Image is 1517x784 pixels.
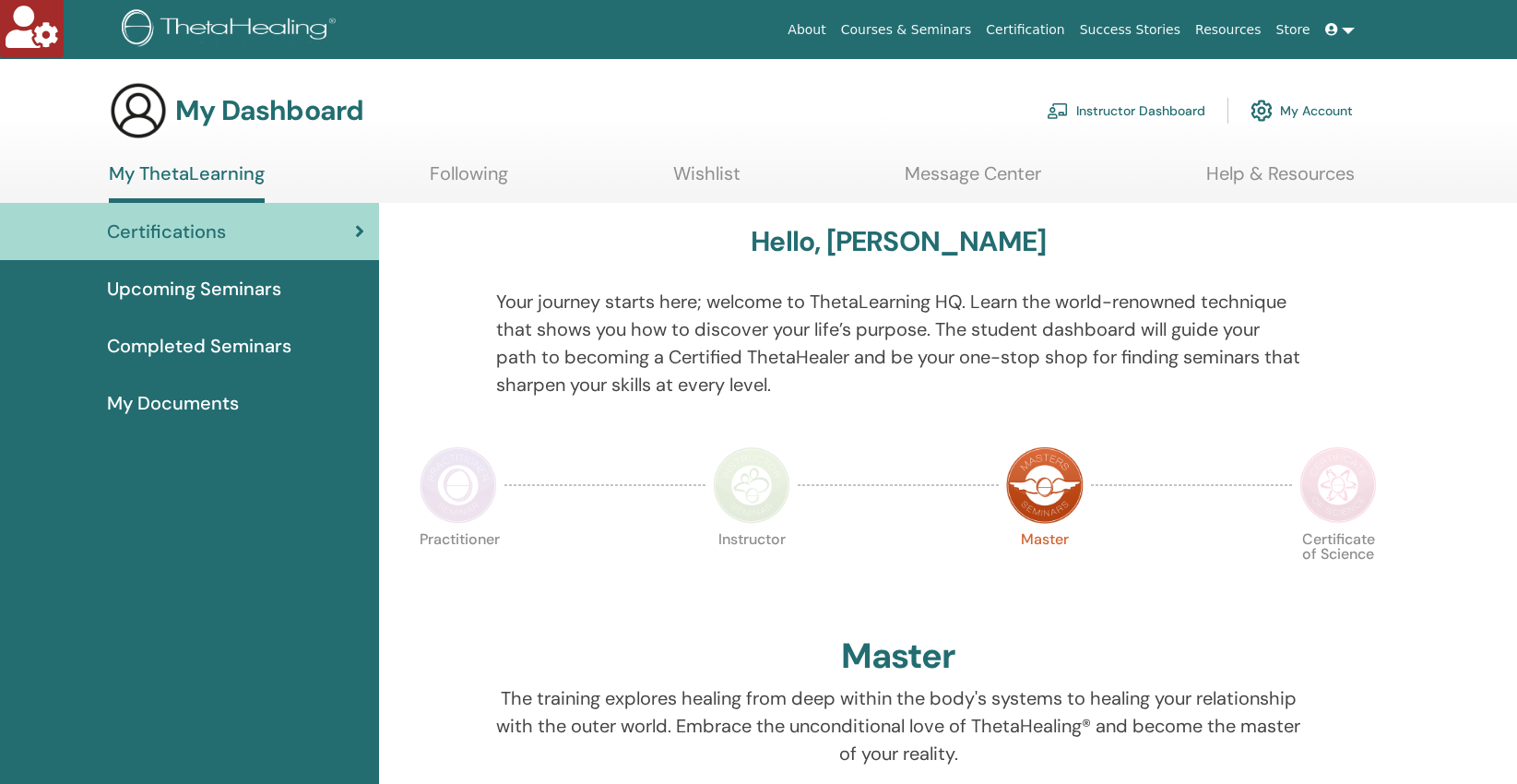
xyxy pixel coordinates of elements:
[109,81,168,140] img: generic-user-icon.jpg
[420,446,497,524] img: Practitioner
[1006,446,1084,524] img: Master
[713,532,790,610] p: Instructor
[1250,95,1273,126] img: cog.svg
[713,446,790,524] img: Instructor
[109,162,265,203] a: My ThetaLearning
[1250,90,1353,131] a: My Account
[175,94,363,127] h3: My Dashboard
[430,162,508,198] a: Following
[1299,532,1377,610] p: Certificate of Science
[496,288,1301,398] p: Your journey starts here; welcome to ThetaLearning HQ. Learn the world-renowned technique that sh...
[496,684,1301,767] p: The training explores healing from deep within the body's systems to healing your relationship wi...
[780,13,833,47] a: About
[751,225,1046,258] h3: Hello, [PERSON_NAME]
[107,389,239,417] span: My Documents
[673,162,741,198] a: Wishlist
[1006,532,1084,610] p: Master
[122,9,342,51] img: logo.png
[1073,13,1188,47] a: Success Stories
[1188,13,1269,47] a: Resources
[107,218,226,245] span: Certifications
[1206,162,1355,198] a: Help & Resources
[841,636,955,678] h2: Master
[107,275,281,303] span: Upcoming Seminars
[1047,90,1205,131] a: Instructor Dashboard
[1299,446,1377,524] img: Certificate of Science
[905,162,1041,198] a: Message Center
[420,532,497,610] p: Practitioner
[978,13,1072,47] a: Certification
[834,13,979,47] a: Courses & Seminars
[1047,102,1069,119] img: chalkboard-teacher.svg
[1269,13,1318,47] a: Store
[107,332,291,360] span: Completed Seminars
